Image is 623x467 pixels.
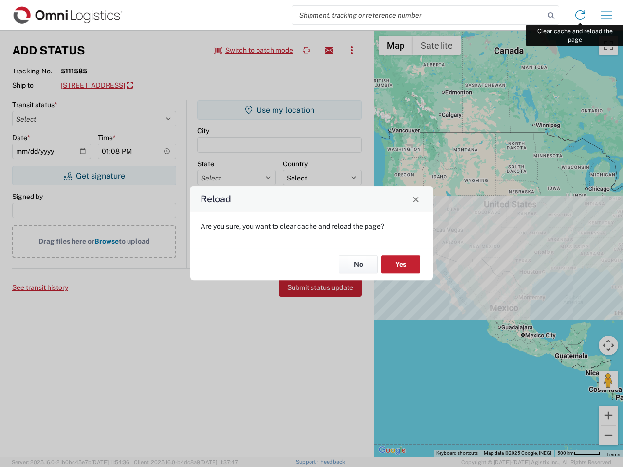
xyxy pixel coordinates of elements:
button: Close [409,192,422,206]
p: Are you sure, you want to clear cache and reload the page? [201,222,422,231]
input: Shipment, tracking or reference number [292,6,544,24]
h4: Reload [201,192,231,206]
button: No [339,255,378,273]
button: Yes [381,255,420,273]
